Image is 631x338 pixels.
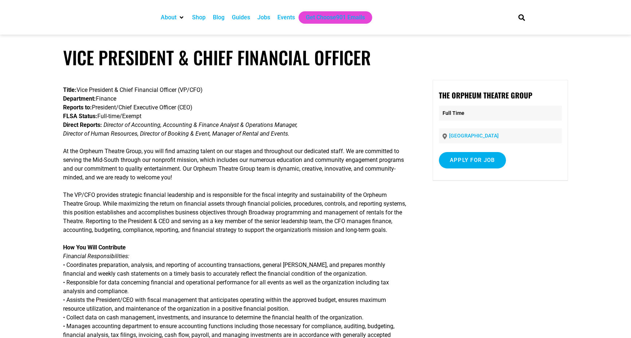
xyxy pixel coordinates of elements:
[63,104,92,111] strong: Reports to:
[63,86,407,138] p: Vice President & Chief Financial Officer (VP/CFO) Finance President/Chief Executive Officer (CEO)...
[63,86,77,93] strong: Title:
[306,13,365,22] a: Get Choose901 Emails
[439,106,562,121] p: Full Time
[63,47,568,68] h1: Vice President & Chief Financial Officer
[161,13,176,22] a: About
[157,11,188,24] div: About
[192,13,206,22] a: Shop
[63,147,407,182] p: At the Orpheum Theatre Group, you will find amazing talent on our stages and throughout our dedic...
[439,152,506,168] input: Apply for job
[63,244,126,251] strong: How You Will Contribute
[63,113,97,120] strong: FLSA Status:
[449,133,499,139] a: [GEOGRAPHIC_DATA]
[277,13,295,22] a: Events
[257,13,270,22] a: Jobs
[157,11,506,24] nav: Main nav
[63,95,96,102] strong: Department:
[63,130,289,137] em: Director of Human Resources, Director of Booking & Event, Manager of Rental and Events.
[232,13,250,22] a: Guides
[63,121,102,128] strong: Direct Reports:
[63,253,129,260] em: Financial Responsibilities:
[439,90,532,101] strong: The Orpheum Theatre Group
[213,13,225,22] a: Blog
[515,11,527,23] div: Search
[104,121,297,128] em: Director of Accounting, Accounting & Finance Analyst & Operations Manager,
[63,191,407,234] p: The VP/CFO provides strategic financial leadership and is responsible for the fiscal integrity an...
